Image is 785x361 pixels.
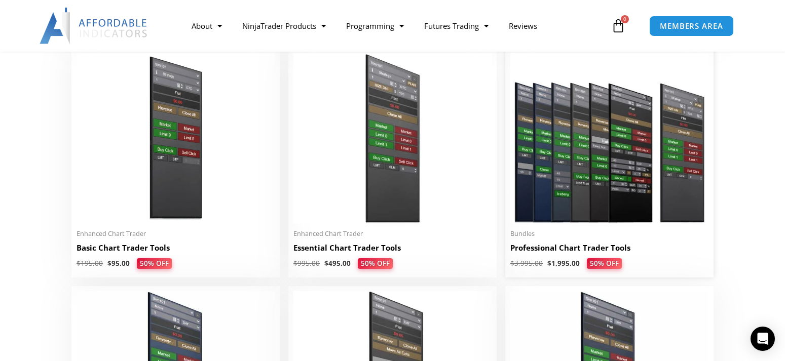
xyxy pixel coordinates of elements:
[358,258,393,269] span: 50% OFF
[77,229,275,238] span: Enhanced Chart Trader
[751,327,775,351] div: Open Intercom Messenger
[510,243,708,258] a: Professional Chart Trader Tools
[181,14,232,37] a: About
[77,259,81,268] span: $
[510,243,708,253] h2: Professional Chart Trader Tools
[621,15,629,23] span: 0
[293,243,492,253] h2: Essential Chart Trader Tools
[414,14,499,37] a: Futures Trading
[324,259,328,268] span: $
[77,243,275,258] a: Basic Chart Trader Tools
[293,53,492,223] img: Essential Chart Trader Tools
[499,14,547,37] a: Reviews
[510,259,514,268] span: $
[293,259,320,268] bdi: 995.00
[77,243,275,253] h2: Basic Chart Trader Tools
[596,11,641,41] a: 0
[181,14,609,37] nav: Menu
[510,53,708,223] img: ProfessionalToolsBundlePage
[77,259,103,268] bdi: 195.00
[293,229,492,238] span: Enhanced Chart Trader
[547,259,580,268] bdi: 1,995.00
[510,229,708,238] span: Bundles
[137,258,172,269] span: 50% OFF
[77,53,275,223] img: BasicTools
[587,258,622,269] span: 50% OFF
[336,14,414,37] a: Programming
[107,259,111,268] span: $
[324,259,351,268] bdi: 495.00
[293,243,492,258] a: Essential Chart Trader Tools
[107,259,130,268] bdi: 95.00
[649,16,734,36] a: MEMBERS AREA
[40,8,148,44] img: LogoAI | Affordable Indicators – NinjaTrader
[293,259,297,268] span: $
[660,22,723,30] span: MEMBERS AREA
[547,259,551,268] span: $
[232,14,336,37] a: NinjaTrader Products
[510,259,543,268] bdi: 3,995.00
